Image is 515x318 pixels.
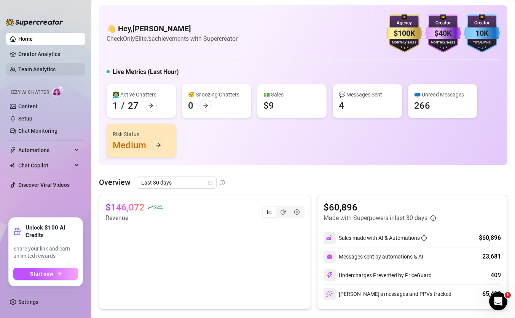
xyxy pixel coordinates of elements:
img: svg%3e [326,272,333,279]
a: Team Analytics [18,66,56,72]
article: $146,072 [105,201,145,214]
div: 😴 Snoozing Chatters [188,90,245,99]
span: info-circle [430,215,436,221]
div: Monthly Sales [425,40,461,45]
a: Home [18,36,33,42]
div: $40K [425,27,461,39]
img: gold-badge-CigiZidd.svg [386,14,422,53]
button: Start nowarrow-right [13,268,78,280]
div: 27 [128,100,139,112]
a: Creator Analytics [18,48,79,60]
a: Settings [18,299,38,305]
img: svg%3e [326,234,333,241]
span: arrow-right [148,103,153,108]
span: arrow-right [56,271,62,276]
span: thunderbolt [10,147,16,153]
img: AI Chatter [52,86,64,97]
div: 409 [491,271,501,280]
h4: 👋 Hey, [PERSON_NAME] [107,23,238,34]
div: Creator [425,19,461,27]
a: Setup [18,116,32,122]
div: 👩‍💻 Active Chatters [113,90,170,99]
img: blue-badge-DgoSNQY1.svg [464,14,500,53]
article: Overview [99,177,131,188]
div: Risk Status [113,130,170,138]
span: arrow-right [203,103,208,108]
div: $100K [386,27,422,39]
div: 💵 Sales [263,90,320,99]
a: Discover Viral Videos [18,182,70,188]
div: Undercharges Prevented by PriceGuard [324,269,432,281]
div: Agency [386,19,422,27]
span: 34 % [154,204,163,211]
span: rise [148,205,153,210]
div: Monthly Sales [386,40,422,45]
div: Messages sent by automations & AI [324,251,423,263]
article: Check OnlyElite.'s achievements with Supercreator [107,34,238,43]
article: $60,896 [324,201,436,214]
span: Share your link and earn unlimited rewards [13,245,78,260]
span: info-circle [220,180,225,185]
img: logo-BBDzfeDw.svg [6,18,63,26]
div: 4 [339,100,344,112]
span: gift [13,228,21,235]
div: 📪 Unread Messages [414,90,471,99]
div: 10K [464,27,500,39]
img: purple-badge-B9DA21FR.svg [425,14,461,53]
span: 1 [505,292,511,298]
div: 23,681 [482,252,501,261]
span: Last 30 days [141,177,212,188]
div: $9 [263,100,274,112]
span: calendar [208,180,212,185]
h5: Live Metrics (Last Hour) [113,67,179,77]
img: svg%3e [326,291,333,297]
span: Chat Copilot [18,159,72,172]
a: Content [18,103,38,109]
div: 266 [414,100,430,112]
img: svg%3e [327,254,333,260]
strong: Unlock $100 AI Credits [26,224,78,239]
span: Izzy AI Chatter [11,89,49,96]
article: Made with Superpowers in last 30 days [324,214,427,223]
span: arrow-right [156,143,161,148]
span: line-chart [267,209,272,215]
span: dollar-circle [294,209,300,215]
span: info-circle [421,235,427,241]
div: $60,896 [479,233,501,243]
img: Chat Copilot [10,163,15,168]
a: Chat Monitoring [18,128,57,134]
span: pie-chart [281,209,286,215]
div: [PERSON_NAME]’s messages and PPVs tracked [324,288,451,300]
span: Start now [30,271,53,277]
div: 0 [188,100,193,112]
div: Sales made with AI & Automations [339,234,427,242]
div: 💬 Messages Sent [339,90,396,99]
div: Creator [464,19,500,27]
div: Total Fans [464,40,500,45]
iframe: Intercom live chat [489,292,507,310]
div: segmented control [262,206,305,218]
article: Revenue [105,214,163,223]
span: Automations [18,144,72,156]
div: 1 [113,100,118,112]
div: 65,490 [482,289,501,299]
